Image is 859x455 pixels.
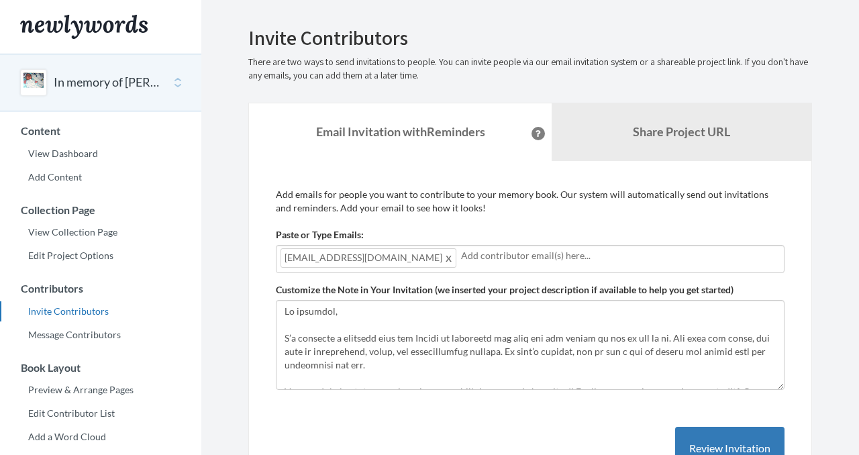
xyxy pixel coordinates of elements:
h3: Contributors [1,283,201,295]
h3: Collection Page [1,204,201,216]
label: Customize the Note in Your Invitation (we inserted your project description if available to help ... [276,283,734,297]
p: There are two ways to send invitations to people. You can invite people via our email invitation ... [248,56,812,83]
p: Add emails for people you want to contribute to your memory book. Our system will automatically s... [276,188,785,215]
span: [EMAIL_ADDRESS][DOMAIN_NAME] [281,248,456,268]
h3: Book Layout [1,362,201,374]
textarea: Lo ipsumdol, S’a consecte a elitsedd eius tem Incidi ut laboreetd mag aliq eni adm veniam qu nos ... [276,300,785,390]
input: Add contributor email(s) here... [461,248,780,263]
strong: Email Invitation with Reminders [316,124,485,139]
label: Paste or Type Emails: [276,228,364,242]
h3: Content [1,125,201,137]
iframe: Opens a widget where you can chat to one of our agents [754,415,846,448]
b: Share Project URL [633,124,730,139]
button: In memory of [PERSON_NAME] [54,74,162,91]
